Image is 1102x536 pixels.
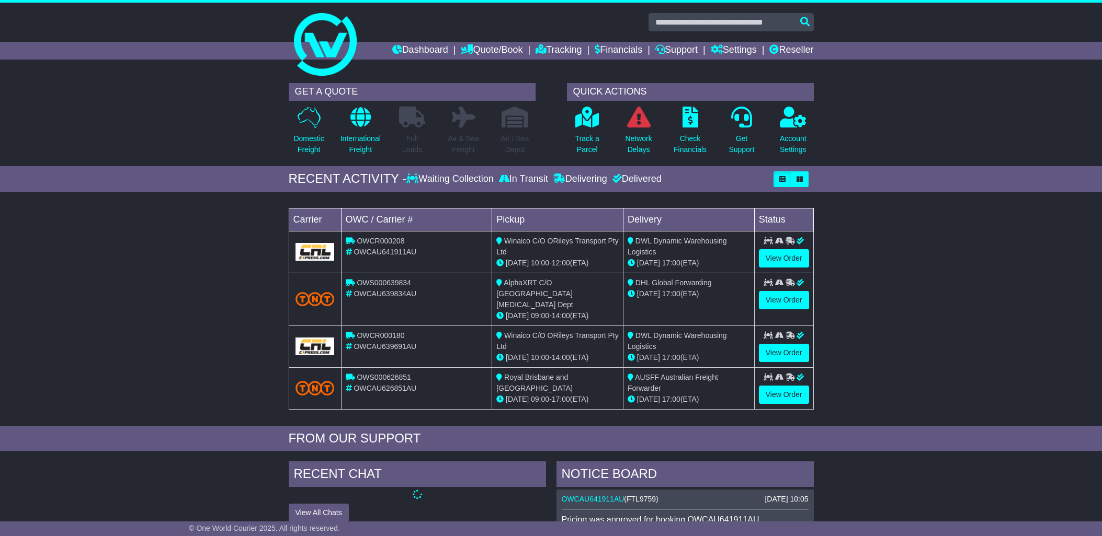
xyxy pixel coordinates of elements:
[759,386,809,404] a: View Order
[501,133,529,155] p: Air / Sea Depot
[506,311,529,320] span: [DATE]
[289,83,536,101] div: GET A QUOTE
[392,42,448,60] a: Dashboard
[531,311,549,320] span: 09:00
[492,208,623,231] td: Pickup
[289,461,546,490] div: RECENT CHAT
[496,258,619,269] div: - (ETA)
[551,173,610,185] div: Delivering
[662,289,680,298] span: 17:00
[289,504,349,522] button: View All Chats
[628,288,750,299] div: (ETA)
[399,133,425,155] p: Full Loads
[289,431,814,446] div: FROM OUR SUPPORT
[759,344,809,362] a: View Order
[357,237,404,245] span: OWCR000208
[496,352,619,363] div: - (ETA)
[506,259,529,267] span: [DATE]
[496,373,573,392] span: Royal Brisbane and [GEOGRAPHIC_DATA]
[357,373,411,381] span: OWS000626851
[623,208,754,231] td: Delivery
[406,173,496,185] div: Waiting Collection
[506,395,529,403] span: [DATE]
[552,311,570,320] span: 14:00
[506,353,529,362] span: [DATE]
[628,331,727,351] span: DWL Dynamic Warehousing Logistics
[635,278,712,287] span: DHL Global Forwarding
[662,259,680,267] span: 17:00
[769,42,813,60] a: Reseller
[354,342,416,351] span: OWCAU639691AU
[296,337,335,355] img: GetCarrierServiceLogo
[662,395,680,403] span: 17:00
[765,495,808,504] div: [DATE] 10:05
[531,353,549,362] span: 10:00
[628,352,750,363] div: (ETA)
[341,208,492,231] td: OWC / Carrier #
[340,106,381,161] a: InternationalFreight
[625,133,652,155] p: Network Delays
[779,106,807,161] a: AccountSettings
[293,133,324,155] p: Domestic Freight
[289,208,341,231] td: Carrier
[496,310,619,321] div: - (ETA)
[562,495,624,503] a: OWCAU641911AU
[628,394,750,405] div: (ETA)
[552,259,570,267] span: 12:00
[627,495,656,503] span: FTL9759
[729,133,754,155] p: Get Support
[496,278,573,309] span: AlphaXRT C/O [GEOGRAPHIC_DATA] [MEDICAL_DATA] Dept
[662,353,680,362] span: 17:00
[674,133,707,155] p: Check Financials
[728,106,755,161] a: GetSupport
[496,394,619,405] div: - (ETA)
[536,42,582,60] a: Tracking
[759,249,809,267] a: View Order
[754,208,813,231] td: Status
[711,42,757,60] a: Settings
[448,133,479,155] p: Air & Sea Freight
[575,133,599,155] p: Track a Parcel
[595,42,642,60] a: Financials
[552,353,570,362] span: 14:00
[496,331,619,351] span: Winaico C/O ORileys Transport Pty Ltd
[296,243,335,261] img: GetCarrierServiceLogo
[496,173,551,185] div: In Transit
[610,173,662,185] div: Delivered
[293,106,324,161] a: DomesticFreight
[556,461,814,490] div: NOTICE BOARD
[531,259,549,267] span: 10:00
[531,395,549,403] span: 09:00
[637,259,660,267] span: [DATE]
[637,289,660,298] span: [DATE]
[567,83,814,101] div: QUICK ACTIONS
[289,171,407,187] div: RECENT ACTIVITY -
[296,381,335,395] img: TNT_Domestic.png
[759,291,809,309] a: View Order
[189,524,340,532] span: © One World Courier 2025. All rights reserved.
[673,106,707,161] a: CheckFinancials
[575,106,600,161] a: Track aParcel
[562,515,809,525] p: Pricing was approved for booking OWCAU641911AU.
[354,248,416,256] span: OWCAU641911AU
[357,331,404,340] span: OWCR000180
[354,384,416,392] span: OWCAU626851AU
[354,289,416,298] span: OWCAU639834AU
[562,495,809,504] div: ( )
[637,353,660,362] span: [DATE]
[637,395,660,403] span: [DATE]
[628,237,727,256] span: DWL Dynamic Warehousing Logistics
[357,278,411,287] span: OWS000639834
[340,133,381,155] p: International Freight
[552,395,570,403] span: 17:00
[461,42,522,60] a: Quote/Book
[296,292,335,306] img: TNT_Domestic.png
[496,237,619,256] span: Winaico C/O ORileys Transport Pty Ltd
[655,42,698,60] a: Support
[628,258,750,269] div: (ETA)
[780,133,806,155] p: Account Settings
[628,373,718,392] span: AUSFF Australian Freight Forwarder
[624,106,652,161] a: NetworkDelays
